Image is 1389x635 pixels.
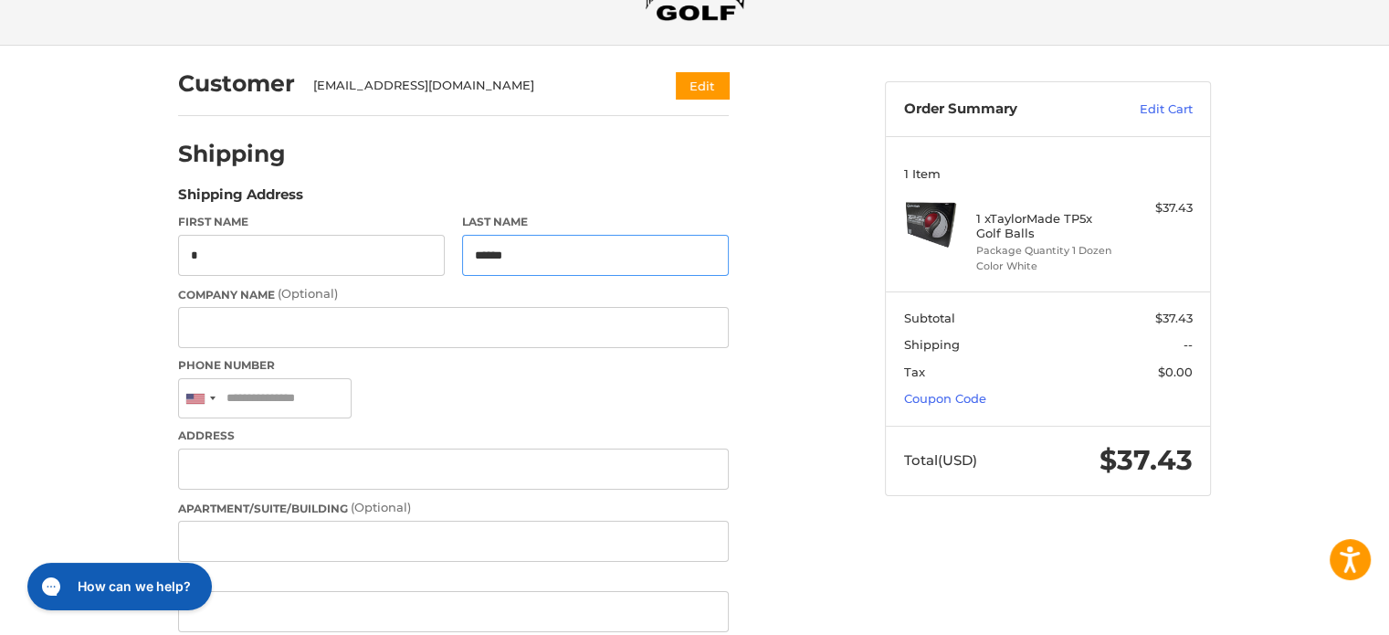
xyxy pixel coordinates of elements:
legend: Shipping Address [178,185,303,214]
label: Phone Number [178,357,729,374]
div: $37.43 [1121,199,1193,217]
label: First Name [178,214,445,230]
a: Coupon Code [904,391,986,406]
span: $0.00 [1158,365,1193,379]
div: United States: +1 [179,379,221,418]
h3: Order Summary [904,101,1100,119]
h4: 1 x TaylorMade TP5x Golf Balls [976,211,1116,241]
label: City [178,571,729,587]
div: [EMAIL_ADDRESS][DOMAIN_NAME] [313,77,641,95]
span: Tax [904,365,925,379]
span: Shipping [904,337,960,352]
span: -- [1184,337,1193,352]
span: Subtotal [904,311,955,325]
iframe: Google Customer Reviews [1238,586,1389,635]
button: Edit [676,72,729,99]
a: Edit Cart [1100,101,1193,119]
iframe: Gorgias live chat messenger [18,556,216,617]
label: Address [178,428,729,444]
h2: Shipping [178,140,286,168]
span: Total (USD) [904,451,977,469]
span: $37.43 [1155,311,1193,325]
h2: Customer [178,69,295,98]
label: Last Name [462,214,729,230]
li: Package Quantity 1 Dozen [976,243,1116,259]
small: (Optional) [278,286,338,301]
span: $37.43 [1100,443,1193,477]
h3: 1 Item [904,166,1193,181]
small: (Optional) [351,500,411,514]
li: Color White [976,259,1116,274]
label: Apartment/Suite/Building [178,499,729,517]
label: Company Name [178,285,729,303]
